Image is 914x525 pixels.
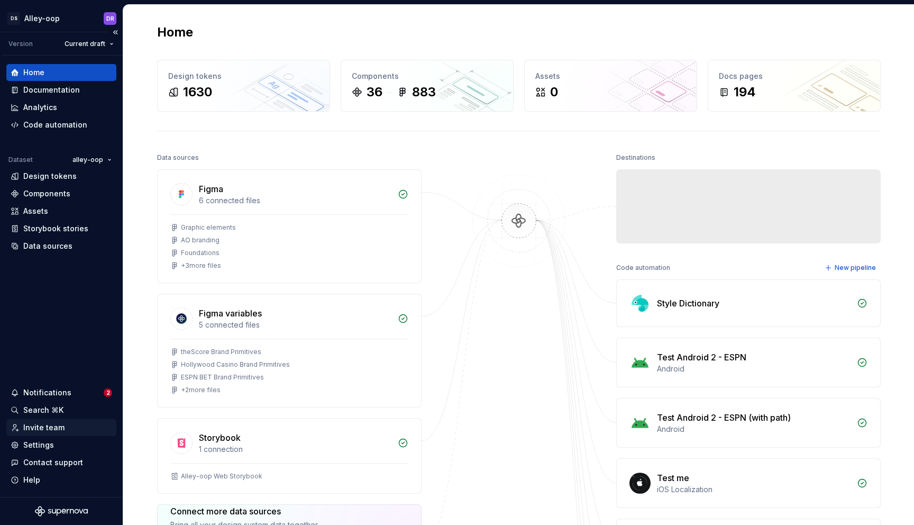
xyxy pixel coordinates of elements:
a: Figma variables5 connected filestheScore Brand PrimitivesHollywood Casino Brand PrimitivesESPN BE... [157,294,422,408]
a: Design tokens1630 [157,60,330,112]
div: 0 [550,84,558,101]
a: Analytics [6,99,116,116]
div: Settings [23,440,54,450]
div: Storybook stories [23,223,88,234]
span: alley-oop [72,156,103,164]
div: DS [7,12,20,25]
div: Design tokens [168,71,319,82]
h2: Home [157,24,193,41]
div: Test Android 2 - ESPN (with path) [657,411,791,424]
div: Invite team [23,422,65,433]
button: Notifications2 [6,384,116,401]
div: Dataset [8,156,33,164]
div: Connect more data sources [170,505,319,518]
button: Help [6,472,116,488]
a: Design tokens [6,168,116,185]
div: + 3 more files [181,261,221,270]
div: Data sources [157,150,199,165]
div: 36 [367,84,382,101]
div: ESPN BET Brand Primitives [181,373,264,382]
div: Assets [23,206,48,216]
div: theScore Brand Primitives [181,348,261,356]
div: AO branding [181,236,220,245]
div: Search ⌘K [23,405,63,415]
div: Notifications [23,387,71,398]
div: 1 connection [199,444,391,455]
div: Components [23,188,70,199]
a: Figma6 connected filesGraphic elementsAO brandingFoundations+3more files [157,169,422,283]
div: Figma [199,183,223,195]
button: alley-oop [68,152,116,167]
div: Storybook [199,431,241,444]
button: Collapse sidebar [108,25,123,40]
button: Contact support [6,454,116,471]
div: Analytics [23,102,57,113]
div: Android [657,364,851,374]
div: Graphic elements [181,223,236,232]
a: Docs pages194 [708,60,881,112]
div: Home [23,67,44,78]
div: Components [352,71,502,82]
div: Figma variables [199,307,262,320]
div: Hollywood Casino Brand Primitives [181,360,290,369]
div: Code automation [616,260,670,275]
div: Alley-oop [24,13,60,24]
span: 2 [104,388,112,397]
a: Assets0 [524,60,697,112]
span: New pipeline [835,264,876,272]
div: DR [106,14,114,23]
a: Storybook1 connectionAlley-oop Web Storybook [157,418,422,494]
div: Test me [657,472,689,484]
a: Components [6,185,116,202]
div: iOS Localization [657,484,851,495]
div: Data sources [23,241,72,251]
a: Documentation [6,82,116,98]
div: 883 [412,84,436,101]
a: Components36883 [341,60,514,112]
button: Search ⌘K [6,402,116,419]
div: Help [23,475,40,485]
a: Settings [6,437,116,454]
div: 5 connected files [199,320,391,330]
div: Docs pages [719,71,870,82]
span: Current draft [65,40,105,48]
a: Assets [6,203,116,220]
div: Assets [535,71,686,82]
div: + 2 more files [181,386,221,394]
div: 1630 [183,84,212,101]
div: Contact support [23,457,83,468]
svg: Supernova Logo [35,506,88,517]
div: Destinations [616,150,655,165]
div: Code automation [23,120,87,130]
div: Style Dictionary [657,297,719,310]
button: New pipeline [821,260,881,275]
div: Version [8,40,33,48]
div: Android [657,424,851,435]
button: DSAlley-oopDR [2,7,121,30]
div: 194 [734,84,756,101]
div: Alley-oop Web Storybook [181,472,262,481]
div: Foundations [181,249,220,257]
div: Design tokens [23,171,77,182]
div: 6 connected files [199,195,391,206]
a: Home [6,64,116,81]
button: Current draft [60,37,118,51]
div: Documentation [23,85,80,95]
a: Code automation [6,116,116,133]
div: Test Android 2 - ESPN [657,351,746,364]
a: Invite team [6,419,116,436]
a: Data sources [6,238,116,255]
a: Storybook stories [6,220,116,237]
